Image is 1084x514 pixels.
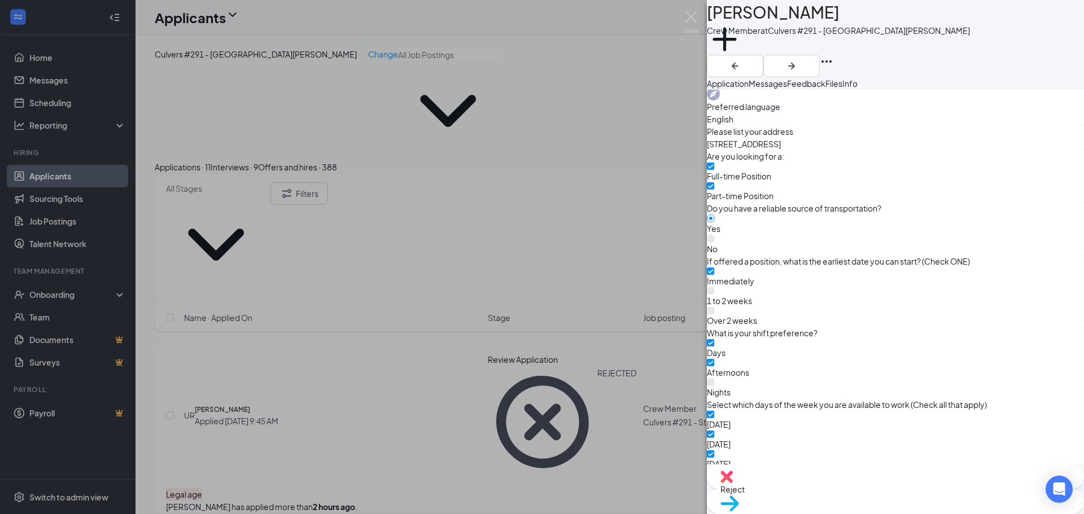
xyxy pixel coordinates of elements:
span: Afternoons [707,367,749,377]
span: Yes [707,223,720,234]
svg: ArrowRight [785,59,798,73]
button: PlusAdd a tag [707,21,742,69]
span: Select which days of the week you are available to work (Check all that apply) [707,398,987,411]
span: Reject [720,483,1070,495]
svg: ArrowLeftNew [728,59,742,73]
span: [DATE] [707,439,731,449]
span: [STREET_ADDRESS] [707,138,1084,150]
span: Immediately [707,276,754,286]
button: ArrowLeftNew [707,55,763,77]
div: Open Intercom Messenger [1046,476,1073,503]
span: [DATE] [707,459,731,469]
span: If offered a position, what is the earliest date you can start? (Check ONE) [707,255,970,267]
span: What is your shift preference? [707,327,818,339]
span: Are you looking for a: [707,150,784,162]
svg: Ellipses [820,55,833,68]
span: [DATE] [707,419,731,429]
div: Crew Member at Culvers #291 - [GEOGRAPHIC_DATA][PERSON_NAME] [707,25,970,36]
span: Files [825,78,842,89]
span: No [707,244,718,254]
span: Full-time Position [707,171,771,181]
span: Nights [707,387,731,397]
span: English [707,113,1084,125]
span: Feedback [787,78,825,89]
span: Messages [749,78,787,89]
span: Days [707,348,725,358]
span: Info [842,78,858,89]
button: ArrowRight [763,55,820,77]
span: Do you have a reliable source of transportation? [707,202,881,214]
svg: Plus [707,21,742,57]
span: Part-time Position [707,191,773,201]
span: Application [707,78,749,89]
span: Over 2 weeks [707,315,757,326]
span: Preferred language [707,100,1084,113]
span: Please list your address [707,125,793,138]
span: 1 to 2 weeks [707,296,752,306]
